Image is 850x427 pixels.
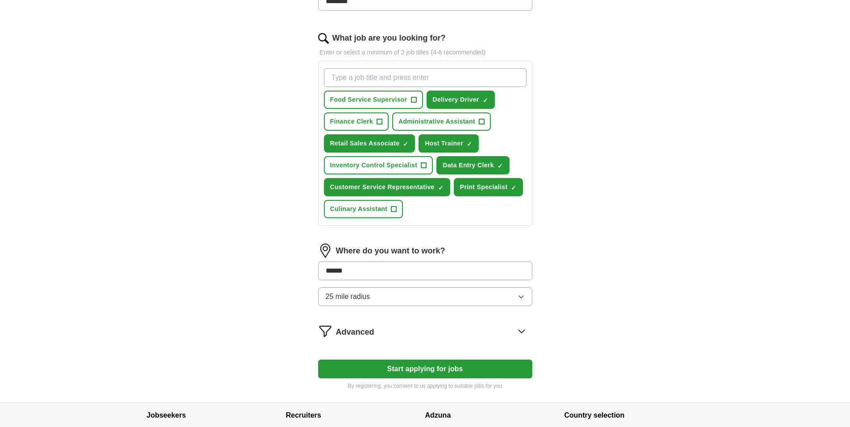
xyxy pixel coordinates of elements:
img: filter [318,324,332,338]
button: Start applying for jobs [318,360,532,378]
span: Finance Clerk [330,117,373,126]
span: Print Specialist [460,182,508,192]
span: ✓ [498,162,503,170]
button: Host Trainer✓ [419,134,479,153]
span: Retail Sales Associate [330,139,400,148]
span: 25 mile radius [326,291,370,302]
img: location.png [318,244,332,258]
span: Inventory Control Specialist [330,161,418,170]
span: ✓ [467,141,472,148]
button: Print Specialist✓ [454,178,523,196]
button: Customer Service Representative✓ [324,178,450,196]
button: Culinary Assistant [324,200,403,218]
span: Delivery Driver [433,95,479,104]
button: Data Entry Clerk✓ [436,156,510,174]
button: Inventory Control Specialist [324,156,433,174]
span: ✓ [438,184,444,191]
span: Advanced [336,326,374,338]
input: Type a job title and press enter [324,68,527,87]
span: Host Trainer [425,139,463,148]
span: ✓ [403,141,408,148]
span: Food Service Supervisor [330,95,407,104]
button: Delivery Driver✓ [427,91,495,109]
span: Culinary Assistant [330,204,388,214]
label: Where do you want to work? [336,245,445,257]
span: Customer Service Representative [330,182,435,192]
p: Enter or select a minimum of 3 job titles (4-8 recommended) [318,48,532,57]
span: ✓ [483,97,488,104]
button: Food Service Supervisor [324,91,423,109]
p: By registering, you consent to us applying to suitable jobs for you [318,382,532,390]
span: Data Entry Clerk [443,161,494,170]
button: Finance Clerk [324,112,389,131]
span: Administrative Assistant [398,117,475,126]
span: ✓ [511,184,516,191]
button: Administrative Assistant [392,112,491,131]
img: search.png [318,33,329,44]
label: What job are you looking for? [332,32,446,44]
button: Retail Sales Associate✓ [324,134,415,153]
button: 25 mile radius [318,287,532,306]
